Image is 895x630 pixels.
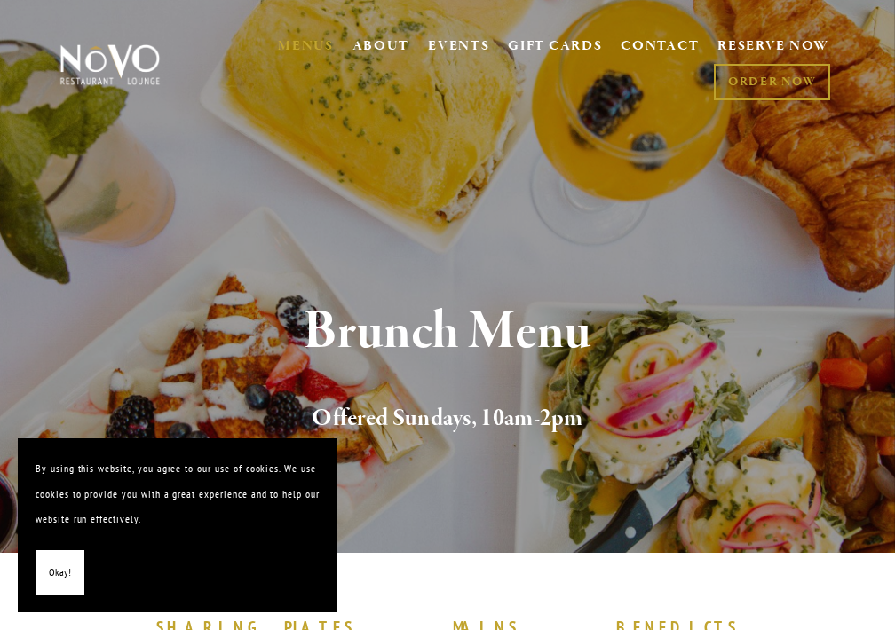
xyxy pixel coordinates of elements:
a: ABOUT [352,37,410,55]
a: CONTACT [621,30,699,64]
h1: Brunch Menu [81,303,815,361]
button: Okay! [36,550,84,595]
img: Novo Restaurant &amp; Lounge [57,43,163,86]
section: Cookie banner [18,438,337,612]
a: EVENTS [428,37,489,55]
a: ORDER NOW [714,64,830,100]
h2: Offered Sundays, 10am-2pm [81,400,815,437]
p: By using this website, you agree to our use of cookies. We use cookies to provide you with a grea... [36,456,320,532]
span: Okay! [49,560,71,586]
a: MENUS [278,37,334,55]
a: GIFT CARDS [508,30,602,64]
a: RESERVE NOW [717,30,829,64]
